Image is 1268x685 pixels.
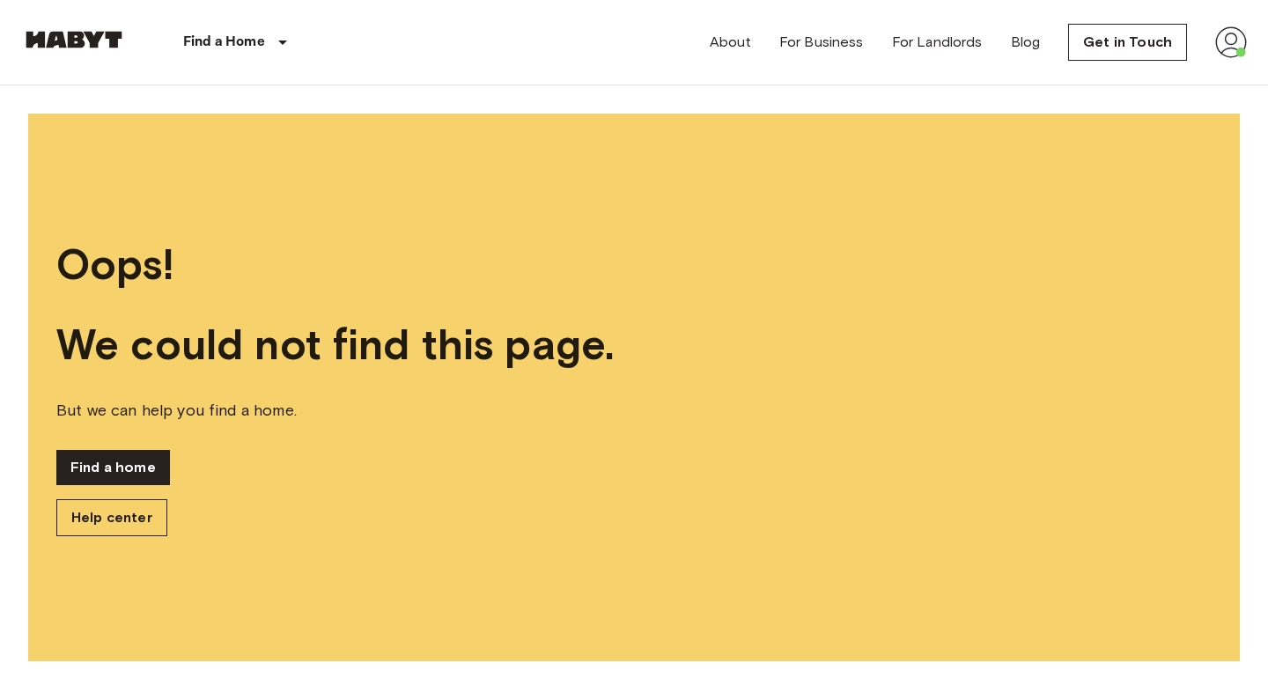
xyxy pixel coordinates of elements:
a: For Landlords [892,32,983,53]
a: For Business [779,32,864,53]
span: Oops! [56,239,1212,291]
a: About [710,32,751,53]
img: Habyt [21,31,127,48]
a: Find a home [56,450,170,485]
a: Help center [56,499,167,536]
a: Get in Touch [1068,24,1187,61]
img: avatar [1215,26,1247,58]
span: We could not find this page. [56,319,1212,371]
a: Blog [1011,32,1041,53]
span: But we can help you find a home. [56,399,1212,422]
p: Find a Home [183,32,265,53]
